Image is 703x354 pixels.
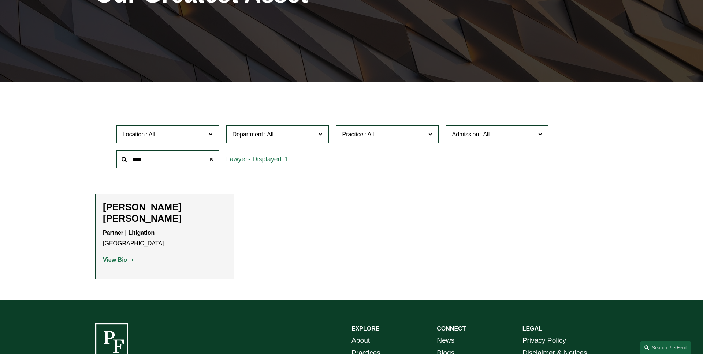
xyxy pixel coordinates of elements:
[351,325,379,332] strong: EXPLORE
[452,131,479,138] span: Admission
[103,257,134,263] a: View Bio
[123,131,145,138] span: Location
[285,155,289,163] span: 1
[522,334,566,347] a: Privacy Policy
[103,202,227,224] h2: [PERSON_NAME] [PERSON_NAME]
[351,334,370,347] a: About
[103,228,227,249] p: [GEOGRAPHIC_DATA]
[103,230,155,236] strong: Partner | Litigation
[437,325,466,332] strong: CONNECT
[522,325,542,332] strong: LEGAL
[342,131,364,138] span: Practice
[437,334,454,347] a: News
[640,341,691,354] a: Search this site
[103,257,127,263] strong: View Bio
[233,131,263,138] span: Department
